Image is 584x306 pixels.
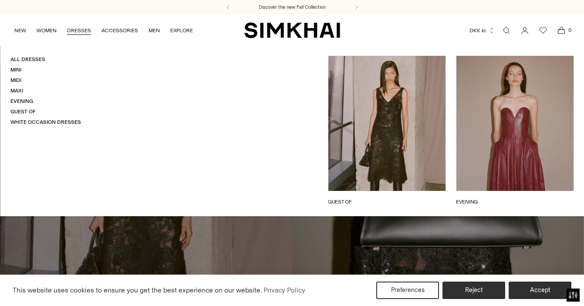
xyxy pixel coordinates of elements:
button: DKK kr. [469,21,495,40]
span: This website uses cookies to ensure you get the best experience on our website. [13,286,262,294]
a: ACCESSORIES [101,21,138,40]
a: Wishlist [534,22,552,39]
span: 0 [566,26,574,34]
a: SIMKHAI [244,22,340,39]
a: Go to the account page [516,22,533,39]
a: EXPLORE [170,21,193,40]
a: NEW [14,21,26,40]
a: WOMEN [37,21,57,40]
a: Open search modal [498,22,515,39]
a: Privacy Policy (opens in a new tab) [262,284,307,297]
a: Discover the new Fall Collection [259,4,326,11]
button: Reject [442,282,505,299]
a: DRESSES [67,21,91,40]
a: MEN [149,21,160,40]
a: Open cart modal [553,22,570,39]
button: Accept [509,282,571,299]
button: Preferences [376,282,439,299]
